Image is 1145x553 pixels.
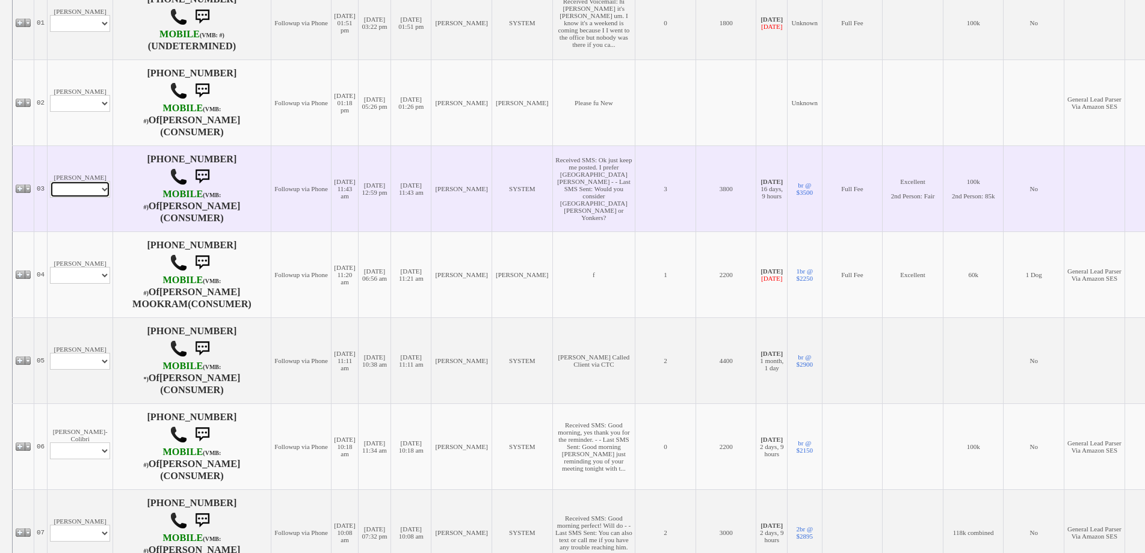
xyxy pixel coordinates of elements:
img: call.png [170,426,188,444]
font: [DATE] [761,275,782,282]
td: [PERSON_NAME] [48,317,113,403]
b: [DATE] [761,436,783,443]
td: [DATE] 01:26 pm [391,60,431,145]
td: 0 [635,403,696,489]
td: Followup via Phone [271,317,332,403]
td: Followup via Phone [271,145,332,231]
font: MOBILE [163,275,203,286]
b: AT&T Wireless [159,29,224,40]
img: sms.png [190,337,214,361]
td: Full Fee [822,145,883,231]
td: General Lead Parser Via Amazon SES [1064,403,1125,489]
a: br @ $2150 [797,439,813,454]
td: [DATE] 01:18 pm [332,60,358,145]
td: [DATE] 06:56 am [358,231,391,317]
b: [DATE] [761,267,783,275]
a: 1br @ $2250 [796,267,813,282]
td: [PERSON_NAME] [492,231,552,317]
td: SYSTEM [492,317,552,403]
font: MOBILE [163,447,203,457]
font: (VMB: #) [143,450,221,468]
td: SYSTEM [492,145,552,231]
td: [PERSON_NAME] [431,60,492,145]
font: (VMB: #) [143,278,221,296]
td: [PERSON_NAME] [492,60,552,145]
td: 1 Dog [1004,231,1064,317]
font: (VMB: #) [143,106,221,124]
font: [DATE] [761,23,782,30]
img: sms.png [190,79,214,103]
a: br @ $2900 [797,353,813,368]
td: SYSTEM [492,403,552,489]
td: Excellent 2nd Person: Fair [883,145,943,231]
td: [DATE] 10:38 am [358,317,391,403]
td: 06 [34,403,48,489]
td: f [552,231,635,317]
b: [PERSON_NAME] [159,115,241,126]
td: 3800 [696,145,756,231]
b: [PERSON_NAME] [159,201,241,212]
td: No [1004,403,1064,489]
td: 1 month, 1 day [756,317,787,403]
td: [DATE] 11:20 am [332,231,358,317]
td: 16 days, 9 hours [756,145,787,231]
td: Received SMS: Ok just keep me posted. I prefer [GEOGRAPHIC_DATA][PERSON_NAME] - - Last SMS Sent: ... [552,145,635,231]
td: No [1004,145,1064,231]
img: call.png [170,254,188,272]
td: [DATE] 11:43 am [391,145,431,231]
td: [PERSON_NAME] Called Client via CTC [552,317,635,403]
td: Unknown [787,60,822,145]
td: 3 [635,145,696,231]
img: call.png [170,340,188,358]
td: General Lead Parser Via Amazon SES [1064,60,1125,145]
a: br @ $3500 [797,182,813,196]
h4: [PHONE_NUMBER] Of (CONSUMER) [116,154,268,224]
td: 05 [34,317,48,403]
td: [DATE] 10:18 am [332,403,358,489]
td: [DATE] 05:26 pm [358,60,391,145]
b: [DATE] [761,350,783,357]
b: Verizon Wireless [143,361,221,383]
font: (VMB: *) [143,364,221,382]
font: MOBILE [163,189,203,200]
img: sms.png [190,165,214,189]
img: sms.png [190,509,214,533]
td: 2 days, 9 hours [756,403,787,489]
td: [DATE] 12:59 pm [358,145,391,231]
td: Received SMS: Good morning, yes thank you for the reminder. - - Last SMS Sent: Good morning [PERS... [552,403,635,489]
td: [PERSON_NAME] [431,403,492,489]
td: General Lead Parser Via Amazon SES [1064,231,1125,317]
td: Followup via Phone [271,60,332,145]
b: [DATE] [761,16,783,23]
h4: [PHONE_NUMBER] Of (CONSUMER) [116,240,268,310]
td: No [1004,317,1064,403]
h4: [PHONE_NUMBER] Of (CONSUMER) [116,412,268,481]
font: MOBILE [159,29,200,40]
td: [DATE] 11:11 am [391,317,431,403]
td: Excellent [883,231,943,317]
td: 100k [943,403,1004,489]
td: 1 [635,231,696,317]
td: Followup via Phone [271,403,332,489]
a: 2br @ $2895 [796,525,813,540]
b: [DATE] [761,178,783,185]
td: 2200 [696,403,756,489]
font: (VMB: #) [143,192,221,210]
td: 2 [635,317,696,403]
img: call.png [170,168,188,186]
b: [PERSON_NAME] MOOKRAM [132,287,240,310]
td: [PERSON_NAME] [431,317,492,403]
b: [PERSON_NAME] [159,459,241,469]
img: call.png [170,82,188,100]
img: call.png [170,8,188,26]
td: [DATE] 11:34 am [358,403,391,489]
b: AT&T Wireless [143,189,221,212]
td: [PERSON_NAME] [431,145,492,231]
td: Please fu New [552,60,635,145]
td: [DATE] 10:18 am [391,403,431,489]
td: 03 [34,145,48,231]
td: 4400 [696,317,756,403]
img: call.png [170,512,188,530]
td: [DATE] 11:43 am [332,145,358,231]
font: (VMB: #) [200,32,224,38]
